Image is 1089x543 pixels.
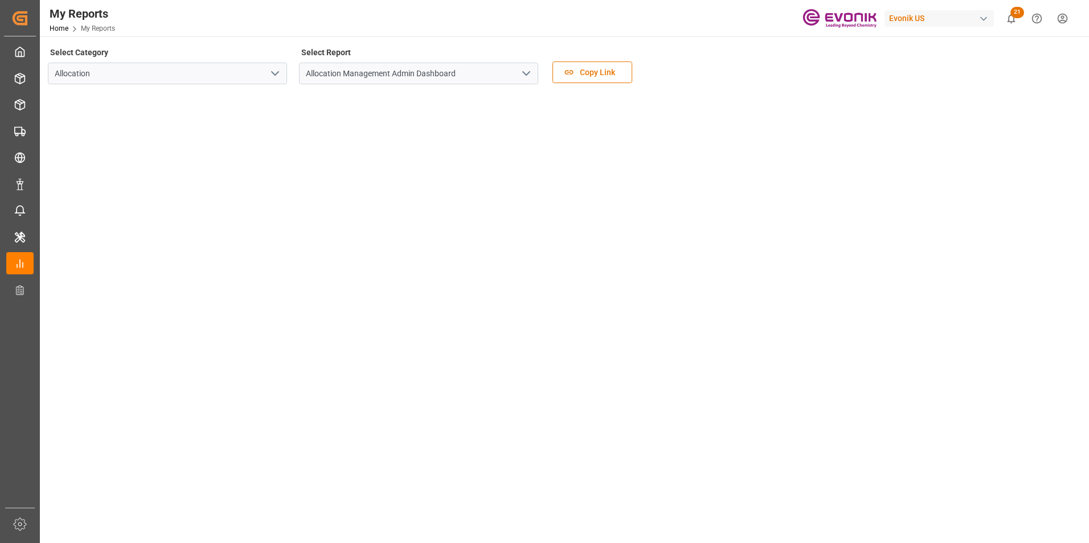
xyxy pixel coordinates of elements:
[1024,6,1050,31] button: Help Center
[574,67,621,79] span: Copy Link
[517,65,534,83] button: open menu
[885,7,998,29] button: Evonik US
[803,9,877,28] img: Evonik-brand-mark-Deep-Purple-RGB.jpeg_1700498283.jpeg
[50,24,68,32] a: Home
[552,61,632,83] button: Copy Link
[1010,7,1024,18] span: 21
[266,65,283,83] button: open menu
[299,44,353,60] label: Select Report
[48,63,287,84] input: Type to search/select
[885,10,994,27] div: Evonik US
[48,44,110,60] label: Select Category
[50,5,115,22] div: My Reports
[299,63,538,84] input: Type to search/select
[998,6,1024,31] button: show 21 new notifications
